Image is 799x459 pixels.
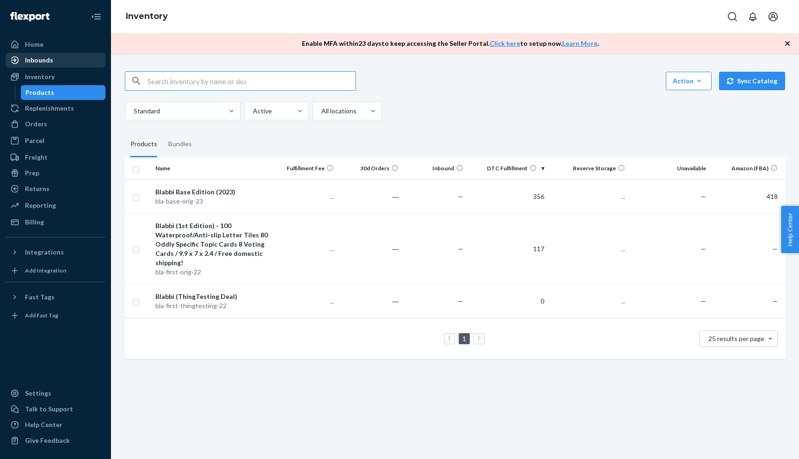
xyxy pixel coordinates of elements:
div: bla-first-thingtesting-22 [155,301,269,310]
td: 117 [467,213,548,284]
th: 30d Orders [338,157,402,180]
td: ― [338,180,402,213]
a: Reporting [6,198,105,213]
p: Enable MFA within 23 days to keep accessing the Seller Portal. to setup now. . [302,39,599,48]
button: Open account menu [764,7,782,26]
div: Billing [25,217,44,227]
button: Help Center [781,206,799,253]
span: — [772,245,778,253]
div: Blabbi (ThingTesting Deal) [155,292,269,301]
div: bla-base-orig-23 [155,197,269,206]
a: Help Center [6,417,105,432]
span: — [458,297,463,305]
td: 418 [710,180,785,213]
button: Fast Tags [6,290,105,304]
span: — [701,192,706,200]
a: Orders [6,117,105,131]
a: Settings [6,386,105,401]
td: ― [338,213,402,284]
a: Products [21,85,106,100]
div: Inventory [25,72,55,81]
div: Give Feedback [25,436,70,445]
a: Returns [6,181,105,196]
button: Give Feedback [6,433,105,448]
div: Products [25,88,54,97]
input: Search inventory by name or sku [148,72,356,90]
div: bla-first-orig-22 [155,267,269,277]
a: Inventory [126,11,168,21]
td: ― [338,284,402,318]
p: ... [552,192,625,201]
div: Settings [25,389,51,398]
th: Amazon (FBA) [710,157,785,180]
a: Prep [6,166,105,180]
span: — [772,297,778,305]
p: ... [552,297,625,306]
ol: breadcrumbs [118,3,175,30]
div: Orders [25,119,47,129]
span: — [701,297,706,305]
div: Prep [25,168,39,178]
div: Parcel [25,136,44,145]
p: ... [277,297,334,306]
div: Action [673,76,705,86]
th: Inbound [402,157,467,180]
a: Inbounds [6,53,105,68]
a: Talk to Support [6,402,105,416]
button: Open notifications [744,7,762,26]
a: Add Fast Tag [6,308,105,323]
div: Blabbi Base Edition (2023) [155,187,269,197]
span: — [458,192,463,200]
a: Click here [490,39,520,47]
input: Standard [133,106,134,116]
a: Home [6,37,105,52]
button: Integrations [6,245,105,260]
div: Help Center [25,420,62,429]
a: Replenishments [6,101,105,116]
th: Reserve Storage [548,157,629,180]
td: 0 [467,284,548,318]
span: — [458,245,463,253]
div: Reporting [25,201,56,210]
p: ... [552,244,625,254]
input: Active [252,106,253,116]
span: 25 results per page [708,335,764,342]
th: Fulfillment Fee [273,157,338,180]
div: Home [25,40,43,49]
div: Talk to Support [25,404,73,414]
div: Inbounds [25,56,53,65]
button: Close Navigation [87,7,105,26]
div: Freight [25,153,48,162]
div: Blabbi (1st Edition) - 100 Waterproof/Anti-slip Letter Tiles 80 Oddly Specific Topic Cards 8 Voti... [155,221,269,267]
p: ... [277,244,334,254]
a: Inventory [6,69,105,84]
th: Unavailable [629,157,710,180]
div: Add Integration [25,267,66,274]
a: Page 1 is your current page [461,335,468,342]
th: DTC Fulfillment [467,157,548,180]
div: Fast Tags [25,292,55,302]
img: Flexport logo [10,12,49,21]
a: Parcel [6,133,105,148]
div: Products [130,131,157,157]
a: Learn More [562,39,597,47]
td: 356 [467,180,548,213]
a: Add Integration [6,263,105,278]
button: Sync Catalog [719,72,785,90]
div: Replenishments [25,104,74,113]
a: Freight [6,150,105,165]
span: — [701,245,706,253]
div: Bundles [168,131,192,157]
button: Action [666,72,712,90]
div: Add Fast Tag [25,311,58,319]
button: Open Search Box [723,7,742,26]
div: Integrations [25,248,64,257]
a: Billing [6,215,105,229]
div: Returns [25,184,49,193]
th: Name [152,157,273,180]
p: ... [277,192,334,201]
